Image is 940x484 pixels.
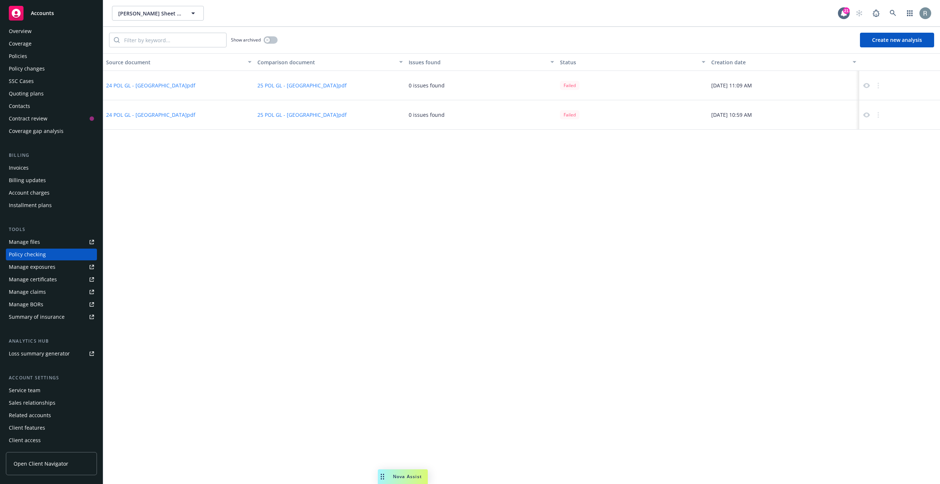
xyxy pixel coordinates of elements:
[231,37,261,43] span: Show archived
[886,6,900,21] a: Search
[560,58,697,66] div: Status
[9,25,32,37] div: Overview
[6,199,97,211] a: Installment plans
[6,38,97,50] a: Coverage
[6,348,97,360] a: Loss summary generator
[9,348,70,360] div: Loss summary generator
[9,236,40,248] div: Manage files
[9,75,34,87] div: SSC Cases
[393,473,422,480] span: Nova Assist
[9,125,64,137] div: Coverage gap analysis
[560,110,579,119] div: Failed
[6,337,97,345] div: Analytics hub
[852,6,867,21] a: Start snowing
[9,384,40,396] div: Service team
[9,249,46,260] div: Policy checking
[903,6,917,21] a: Switch app
[31,10,54,16] span: Accounts
[869,6,883,21] a: Report a Bug
[106,82,195,89] button: 24 POL GL - [GEOGRAPHIC_DATA]pdf
[409,82,445,89] div: 0 issues found
[6,63,97,75] a: Policy changes
[6,299,97,310] a: Manage BORs
[843,7,850,14] div: 21
[254,53,406,71] button: Comparison document
[560,81,579,90] div: Failed
[708,53,860,71] button: Creation date
[708,71,860,100] div: [DATE] 11:09 AM
[860,33,934,47] button: Create new analysis
[6,174,97,186] a: Billing updates
[9,199,52,211] div: Installment plans
[114,37,120,43] svg: Search
[6,422,97,434] a: Client features
[112,6,204,21] button: [PERSON_NAME] Sheet Metal, Inc.
[6,50,97,62] a: Policies
[9,422,45,434] div: Client features
[9,174,46,186] div: Billing updates
[106,111,195,119] button: 24 POL GL - [GEOGRAPHIC_DATA]pdf
[9,113,47,124] div: Contract review
[378,469,387,484] div: Drag to move
[6,88,97,100] a: Quoting plans
[6,286,97,298] a: Manage claims
[6,374,97,382] div: Account settings
[6,100,97,112] a: Contacts
[6,187,97,199] a: Account charges
[6,152,97,159] div: Billing
[6,249,97,260] a: Policy checking
[6,3,97,24] a: Accounts
[378,469,428,484] button: Nova Assist
[9,63,45,75] div: Policy changes
[6,75,97,87] a: SSC Cases
[9,397,55,409] div: Sales relationships
[6,409,97,421] a: Related accounts
[257,82,347,89] button: 25 POL GL - [GEOGRAPHIC_DATA]pdf
[118,10,182,17] span: [PERSON_NAME] Sheet Metal, Inc.
[708,100,860,130] div: [DATE] 10:59 AM
[6,384,97,396] a: Service team
[711,58,849,66] div: Creation date
[9,261,55,273] div: Manage exposures
[6,434,97,446] a: Client access
[9,162,29,174] div: Invoices
[6,125,97,137] a: Coverage gap analysis
[6,261,97,273] a: Manage exposures
[9,50,27,62] div: Policies
[9,311,65,323] div: Summary of insurance
[6,311,97,323] a: Summary of insurance
[6,226,97,233] div: Tools
[6,162,97,174] a: Invoices
[6,25,97,37] a: Overview
[9,434,41,446] div: Client access
[409,111,445,119] div: 0 issues found
[9,38,32,50] div: Coverage
[9,409,51,421] div: Related accounts
[406,53,557,71] button: Issues found
[106,58,243,66] div: Source document
[9,299,43,310] div: Manage BORs
[6,274,97,285] a: Manage certificates
[6,397,97,409] a: Sales relationships
[6,113,97,124] a: Contract review
[103,53,254,71] button: Source document
[120,33,226,47] input: Filter by keyword...
[9,274,57,285] div: Manage certificates
[9,100,30,112] div: Contacts
[557,53,708,71] button: Status
[14,460,68,467] span: Open Client Navigator
[919,7,931,19] img: photo
[257,58,395,66] div: Comparison document
[6,236,97,248] a: Manage files
[257,111,347,119] button: 25 POL GL - [GEOGRAPHIC_DATA]pdf
[9,187,50,199] div: Account charges
[9,88,44,100] div: Quoting plans
[9,286,46,298] div: Manage claims
[409,58,546,66] div: Issues found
